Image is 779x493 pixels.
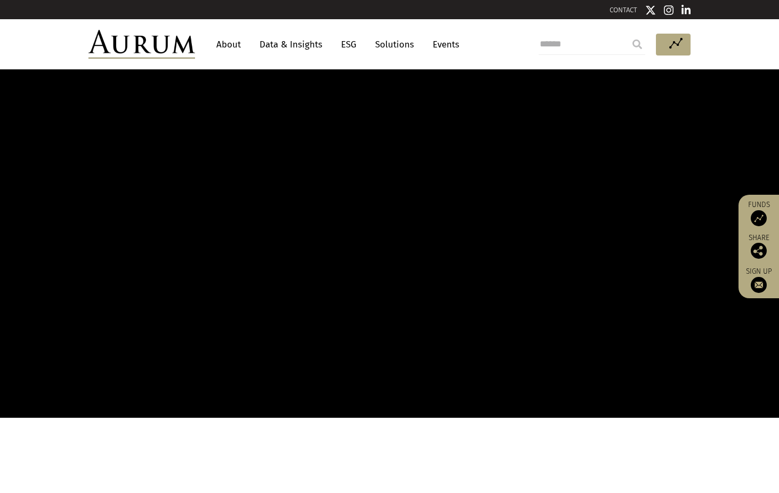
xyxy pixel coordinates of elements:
a: Solutions [370,35,419,54]
img: Sign up to our newsletter [751,277,767,293]
a: About [211,35,246,54]
img: Aurum [88,30,195,59]
img: Access Funds [751,210,767,226]
img: Twitter icon [645,5,656,15]
a: Data & Insights [254,35,328,54]
a: CONTACT [610,6,637,14]
img: Share this post [751,243,767,259]
a: Funds [744,200,774,226]
a: Events [427,35,459,54]
a: ESG [336,35,362,54]
img: Instagram icon [664,5,673,15]
a: Sign up [744,267,774,293]
input: Submit [627,34,648,55]
img: Linkedin icon [681,5,691,15]
div: Share [744,234,774,259]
